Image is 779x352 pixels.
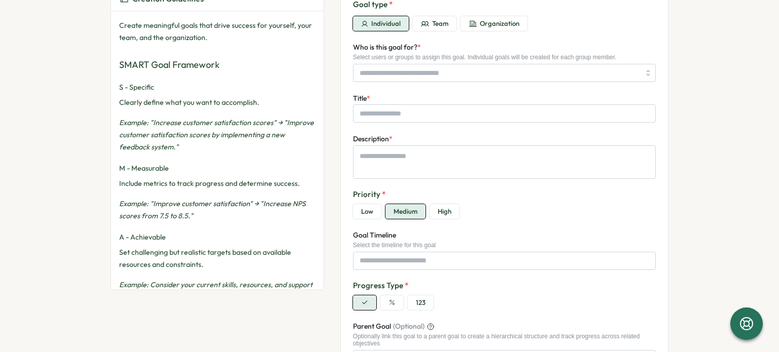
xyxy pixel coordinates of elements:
em: Example: "Increase customer satisfaction scores" → "Improve customer satisfaction scores by imple... [119,118,314,151]
button: Organization [461,16,527,31]
button: High [430,204,459,219]
em: Example: Consider your current skills, resources, and support needed. [119,280,312,301]
h4: A - Achievable [119,232,315,242]
h4: M - Measurable [119,163,315,173]
p: Create meaningful goals that drive success for yourself, your team, and the organization. [119,19,315,44]
div: Select the timeline for this goal [353,242,656,249]
label: Progress Type [353,280,656,291]
h4: S - Specific [119,82,315,92]
button: Team [413,16,456,31]
label: Goal Timeline [353,230,396,241]
div: Optionally link this goal to a parent goal to create a hierarchical structure and track progress ... [353,333,656,347]
div: Select users or groups to assign this goal. Individual goals will be created for each group member. [353,54,656,61]
label: Title [353,93,370,104]
span: (Optional) [393,321,424,332]
label: Description [353,134,393,145]
label: Who is this goal for? [353,42,421,53]
p: Include metrics to track progress and determine success. [119,177,315,189]
span: Individual [371,19,401,28]
em: Example: "Improve customer satisfaction" → "Increase NPS scores from 7.5 to 8.5." [119,199,306,220]
p: Clearly define what you want to accomplish. [119,96,315,108]
button: Low [353,204,381,219]
h3: SMART Goal Framework [119,58,315,72]
label: Priority [353,189,656,200]
p: Set challenging but realistic targets based on available resources and constraints. [119,246,315,270]
button: Individual [353,16,409,31]
span: Parent Goal [353,321,391,332]
span: Organization [480,19,519,28]
button: Medium [385,204,426,219]
button: 123 [408,295,434,310]
span: Team [432,19,448,28]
